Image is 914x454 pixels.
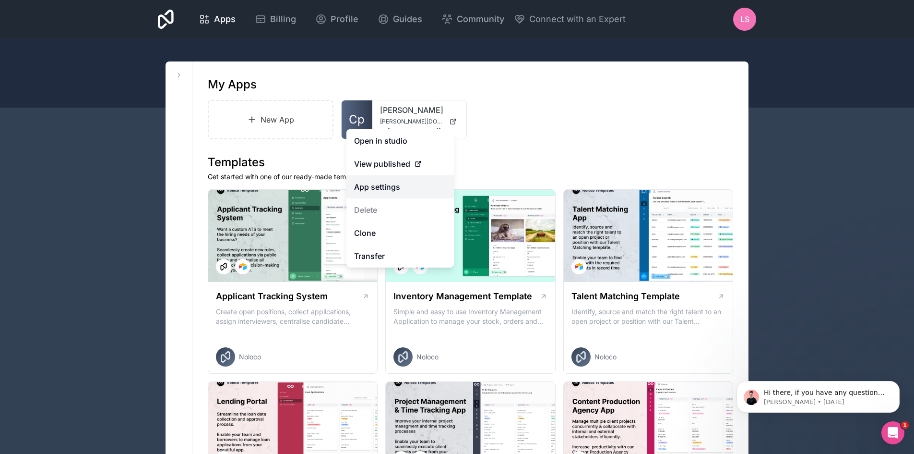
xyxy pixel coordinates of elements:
a: New App [208,100,333,139]
span: Connect with an Expert [529,12,626,26]
img: Airtable Logo [239,263,247,270]
a: Profile [308,9,366,30]
p: Get started with one of our ready-made templates [208,172,733,182]
iframe: Intercom live chat [881,421,904,444]
p: Create open positions, collect applications, assign interviewers, centralise candidate feedback a... [216,307,369,326]
a: View published [346,152,454,175]
a: App settings [346,175,454,198]
h1: Talent Matching Template [571,290,680,303]
span: [PERSON_NAME][DOMAIN_NAME] [380,118,445,125]
button: Connect with an Expert [514,12,626,26]
img: Airtable Logo [575,263,583,270]
p: Identify, source and match the right talent to an open project or position with our Talent Matchi... [571,307,725,326]
a: [PERSON_NAME] [380,104,459,116]
button: Delete [346,198,454,221]
span: Community [457,12,504,26]
span: Cp [349,112,365,127]
span: Guides [393,12,422,26]
span: View published [354,158,410,170]
a: Apps [191,9,243,30]
a: Cp [342,100,372,139]
a: [PERSON_NAME][DOMAIN_NAME] [380,118,459,125]
span: 1 [901,421,909,429]
a: Guides [370,9,430,30]
h1: Templates [208,155,733,170]
h1: Applicant Tracking System [216,290,328,303]
a: Clone [346,221,454,245]
span: Billing [270,12,296,26]
p: Simple and easy to use Inventory Management Application to manage your stock, orders and Manufact... [393,307,547,326]
span: Noloco [239,352,261,362]
span: Noloco [416,352,439,362]
a: Open in studio [346,129,454,152]
span: Profile [331,12,358,26]
iframe: Intercom notifications message [722,361,914,428]
a: Community [434,9,512,30]
span: Noloco [594,352,617,362]
h1: Inventory Management Template [393,290,532,303]
span: Apps [214,12,236,26]
span: [EMAIL_ADDRESS][DOMAIN_NAME] [388,127,459,135]
span: LS [740,13,749,25]
a: Transfer [346,245,454,268]
h1: My Apps [208,77,257,92]
a: Billing [247,9,304,30]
